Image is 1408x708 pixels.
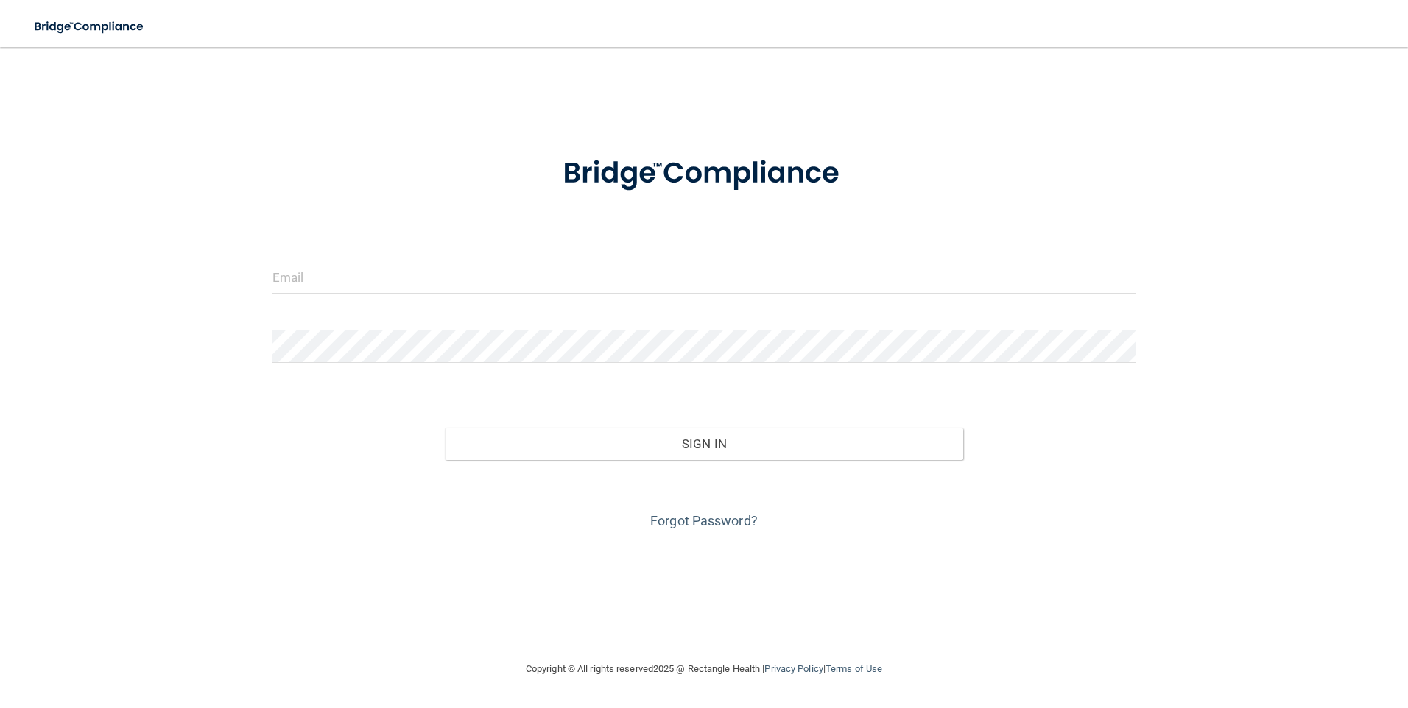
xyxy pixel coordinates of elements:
div: Copyright © All rights reserved 2025 @ Rectangle Health | | [435,645,973,693]
img: bridge_compliance_login_screen.278c3ca4.svg [22,12,158,42]
button: Sign In [445,428,963,460]
a: Terms of Use [826,663,882,674]
a: Privacy Policy [764,663,823,674]
input: Email [272,261,1136,294]
a: Forgot Password? [650,513,758,528]
img: bridge_compliance_login_screen.278c3ca4.svg [532,135,876,212]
